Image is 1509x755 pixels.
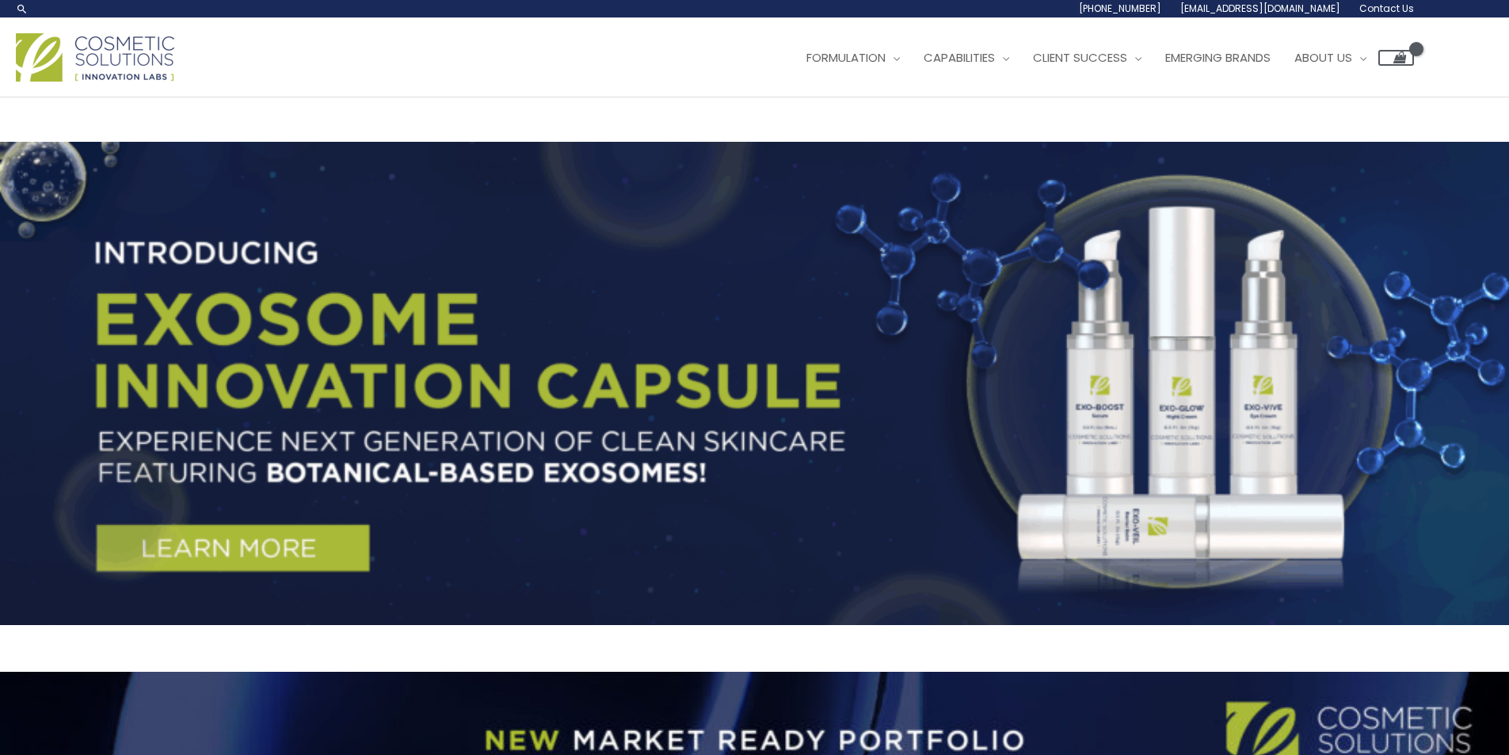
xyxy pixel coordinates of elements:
a: Emerging Brands [1153,34,1282,82]
span: About Us [1294,49,1352,66]
a: Search icon link [16,2,29,15]
span: Capabilities [924,49,995,66]
span: [EMAIL_ADDRESS][DOMAIN_NAME] [1180,2,1340,15]
span: Contact Us [1359,2,1414,15]
a: Capabilities [912,34,1021,82]
a: Client Success [1021,34,1153,82]
nav: Site Navigation [783,34,1414,82]
span: Formulation [806,49,886,66]
a: View Shopping Cart, empty [1378,50,1414,66]
a: About Us [1282,34,1378,82]
a: Formulation [795,34,912,82]
img: Cosmetic Solutions Logo [16,33,174,82]
span: [PHONE_NUMBER] [1079,2,1161,15]
span: Emerging Brands [1165,49,1271,66]
span: Client Success [1033,49,1127,66]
